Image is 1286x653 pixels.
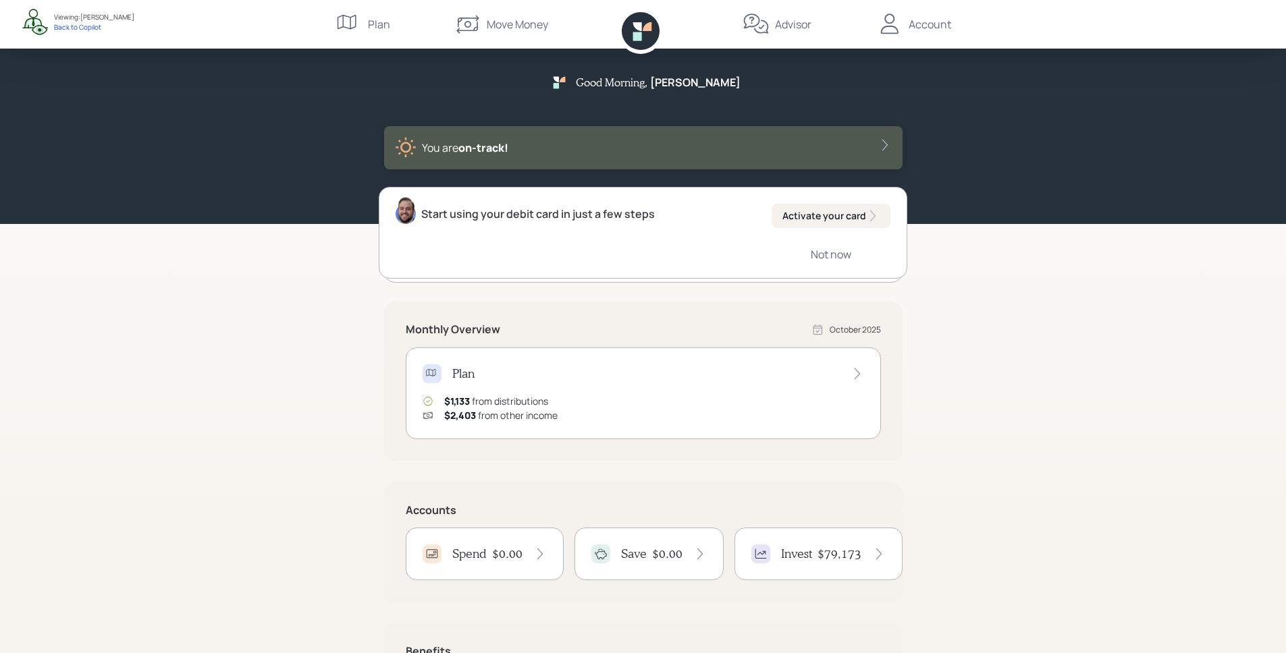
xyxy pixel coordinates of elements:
div: Start using your debit card in just a few steps [421,206,655,222]
div: Viewing: [PERSON_NAME] [54,12,134,22]
div: October 2025 [830,324,881,336]
div: Account [909,16,951,32]
span: $2,403 [444,409,476,422]
img: james-distasi-headshot.png [396,197,416,224]
div: Back to Copilot [54,22,134,32]
h4: Plan [452,366,475,381]
div: from distributions [444,394,548,408]
div: Move Money [487,16,548,32]
div: Not now [811,247,851,262]
span: $1,133 [444,395,470,407]
img: sunny-XHVQM73Q.digested.png [395,137,417,159]
h4: $0.00 [492,546,523,561]
h4: Save [621,546,647,561]
div: Plan [368,16,390,32]
div: Activate your card [782,209,880,223]
h5: Accounts [406,504,881,517]
span: on‑track! [458,140,508,155]
h4: $79,173 [818,546,861,561]
h4: $0.00 [652,546,682,561]
h4: Invest [781,546,812,561]
h5: [PERSON_NAME] [650,76,741,89]
div: Advisor [775,16,811,32]
button: Activate your card [772,204,890,228]
h5: Monthly Overview [406,323,500,336]
div: from other income [444,408,558,422]
h5: Good Morning , [576,76,647,88]
h4: Spend [452,546,487,561]
div: You are [422,140,508,156]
